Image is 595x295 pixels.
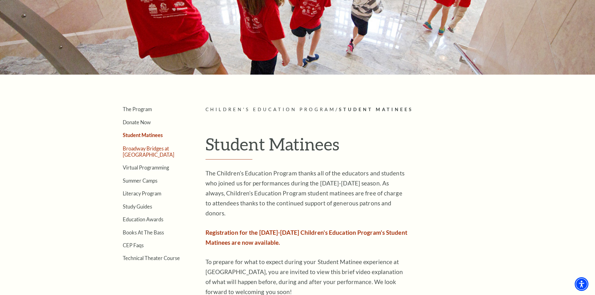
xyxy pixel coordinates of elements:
a: Study Guides [123,204,152,209]
a: The Program [123,106,152,112]
a: Summer Camps [123,178,157,184]
p: / [206,106,491,114]
a: Literacy Program [123,190,161,196]
a: Books At The Bass [123,229,164,235]
a: Student Matinees [123,132,163,138]
a: Donate Now [123,119,151,125]
p: The Children’s Education Program thanks all of the educators and students who joined us for perfo... [206,168,409,218]
a: Technical Theater Course [123,255,180,261]
div: Accessibility Menu [575,277,588,291]
a: Virtual Programming [123,165,169,170]
span: Children's Education Program [206,107,336,112]
a: Education Awards [123,216,163,222]
span: Registration for the [DATE]-[DATE] Children's Education Program's Student Matinees are now availa... [206,229,407,246]
a: CEP Faqs [123,242,144,248]
h1: Student Matinees [206,134,491,160]
a: Broadway Bridges at [GEOGRAPHIC_DATA] [123,145,174,157]
span: Student Matinees [339,107,413,112]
